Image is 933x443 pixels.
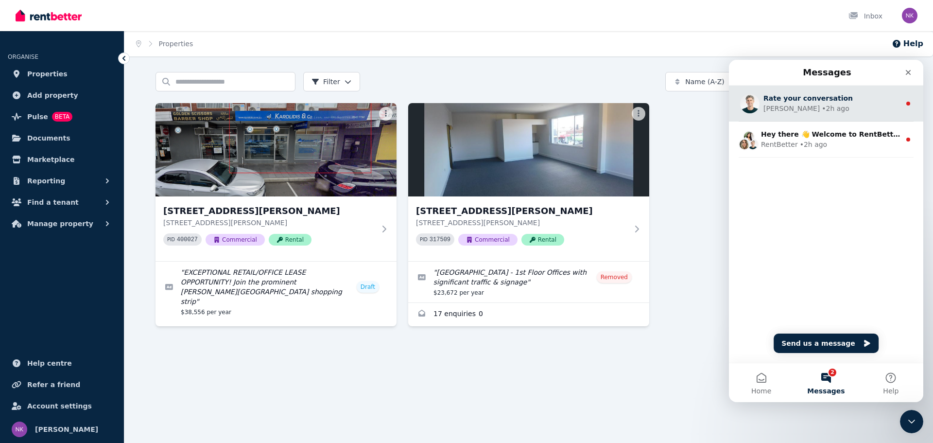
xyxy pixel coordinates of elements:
[8,86,116,105] a: Add property
[8,396,116,416] a: Account settings
[458,234,518,246] span: Commercial
[12,422,27,437] img: Nick Karolidis
[408,103,649,261] a: 6/785 Pascoe Vale Road, Glenroy[STREET_ADDRESS][PERSON_NAME][STREET_ADDRESS][PERSON_NAME]PID 3175...
[8,64,116,84] a: Properties
[45,274,150,293] button: Send us a message
[8,53,38,60] span: ORGANISE
[848,11,882,21] div: Inbox
[8,150,116,169] a: Marketplace
[8,193,116,212] button: Find a tenant
[521,234,564,246] span: Rental
[900,410,923,433] iframe: Intercom live chat
[416,218,628,228] p: [STREET_ADDRESS][PERSON_NAME]
[27,218,93,230] span: Manage property
[27,154,74,165] span: Marketplace
[32,71,651,78] span: Hey there 👋 Welcome to RentBetter! On RentBetter, taking control and managing your property is ea...
[32,80,69,90] div: RentBetter
[8,214,116,233] button: Manage property
[379,107,393,121] button: More options
[8,354,116,373] a: Help centre
[52,112,72,122] span: BETA
[177,236,198,243] code: 400027
[311,77,340,87] span: Filter
[430,236,450,243] code: 317509
[632,107,645,121] button: More options
[159,40,193,48] a: Properties
[27,175,65,187] span: Reporting
[685,77,725,87] span: Name (A-Z)
[892,38,923,50] button: Help
[130,303,194,342] button: Help
[665,72,759,91] button: Name (A-Z)
[416,204,628,218] h3: [STREET_ADDRESS][PERSON_NAME]
[78,328,116,335] span: Messages
[206,234,265,246] span: Commercial
[22,328,42,335] span: Home
[155,262,397,322] a: Edit listing: EXCEPTIONAL RETAIL/OFFICE LEASE OPPORTUNITY! Join the prominent Pascoe Vale Road sh...
[27,111,48,123] span: Pulse
[420,237,428,242] small: PID
[65,303,129,342] button: Messages
[8,171,116,191] button: Reporting
[8,107,116,126] a: PulseBETA
[408,262,649,302] a: Edit listing: Glenroy Business District - 1st Floor Offices with significant traffic & signage
[124,31,205,56] nav: Breadcrumb
[71,80,99,90] div: • 2h ago
[27,68,68,80] span: Properties
[8,375,116,394] a: Refer a friend
[27,132,70,144] span: Documents
[16,8,82,23] img: RentBetter
[27,400,92,412] span: Account settings
[155,103,397,261] a: 3/785 Pascoe Vale Rd, Glenroy[STREET_ADDRESS][PERSON_NAME][STREET_ADDRESS][PERSON_NAME]PID 400027...
[163,218,375,228] p: [STREET_ADDRESS][PERSON_NAME]
[27,379,80,390] span: Refer a friend
[408,103,649,196] img: 6/785 Pascoe Vale Road, Glenroy
[27,89,78,101] span: Add property
[902,8,917,23] img: Nick Karolidis
[163,204,375,218] h3: [STREET_ADDRESS][PERSON_NAME]
[269,234,311,246] span: Rental
[408,303,649,326] a: Enquiries for 6/785 Pascoe Vale Road, Glenroy
[27,196,79,208] span: Find a tenant
[303,72,360,91] button: Filter
[167,237,175,242] small: PID
[8,128,116,148] a: Documents
[729,60,923,402] iframe: Intercom live chat
[155,103,397,196] img: 3/785 Pascoe Vale Rd, Glenroy
[27,357,72,369] span: Help centre
[154,328,170,335] span: Help
[35,424,98,435] span: [PERSON_NAME]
